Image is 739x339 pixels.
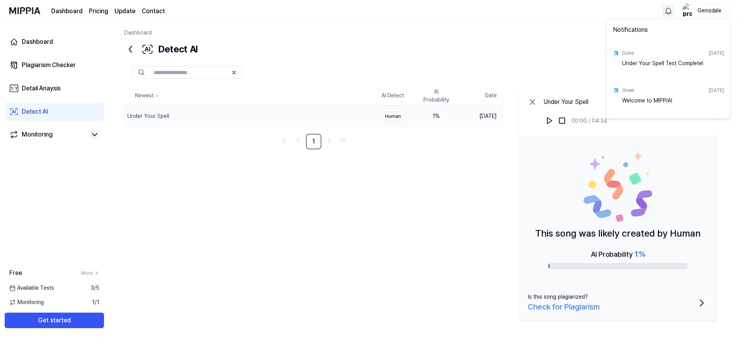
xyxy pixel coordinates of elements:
div: Notifications [608,21,729,42]
div: [DATE] [709,87,724,94]
div: Welcome to MIPPIA! [622,97,724,112]
div: Under Your Spell Test Complete! [622,59,724,75]
img: test result icon [613,87,619,93]
img: test result icon [613,50,619,56]
div: Done [622,50,634,57]
div: Greet [622,87,634,94]
div: [DATE] [709,50,724,57]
